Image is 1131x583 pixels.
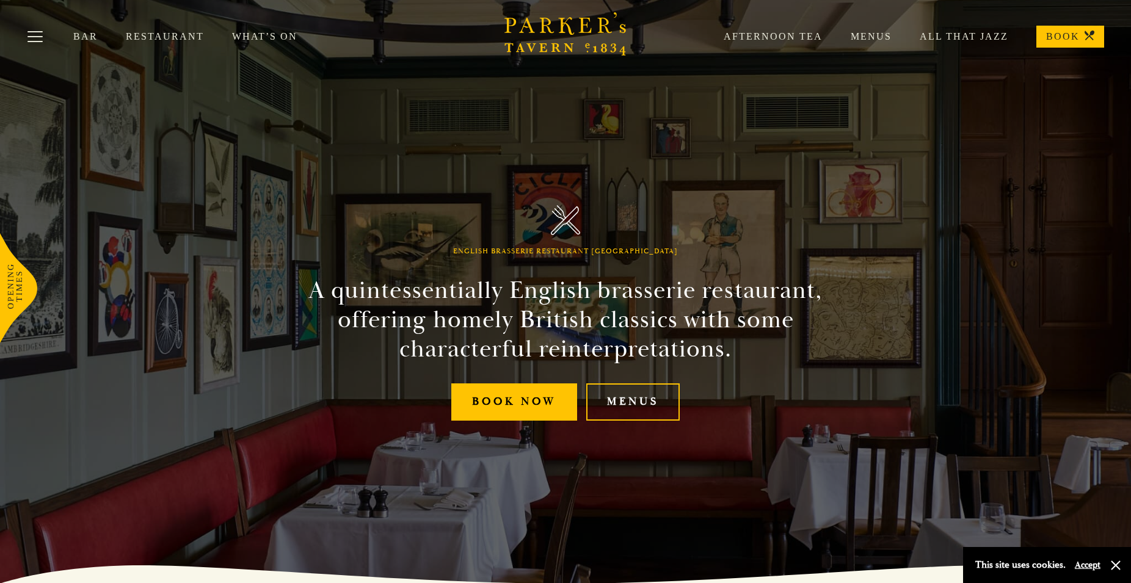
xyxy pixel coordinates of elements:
p: This site uses cookies. [975,556,1066,574]
a: Menus [586,383,680,421]
h2: A quintessentially English brasserie restaurant, offering homely British classics with some chara... [287,276,844,364]
h1: English Brasserie Restaurant [GEOGRAPHIC_DATA] [453,247,678,256]
button: Close and accept [1110,559,1122,571]
button: Accept [1075,559,1100,571]
img: Parker's Tavern Brasserie Cambridge [551,205,581,235]
a: Book Now [451,383,577,421]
